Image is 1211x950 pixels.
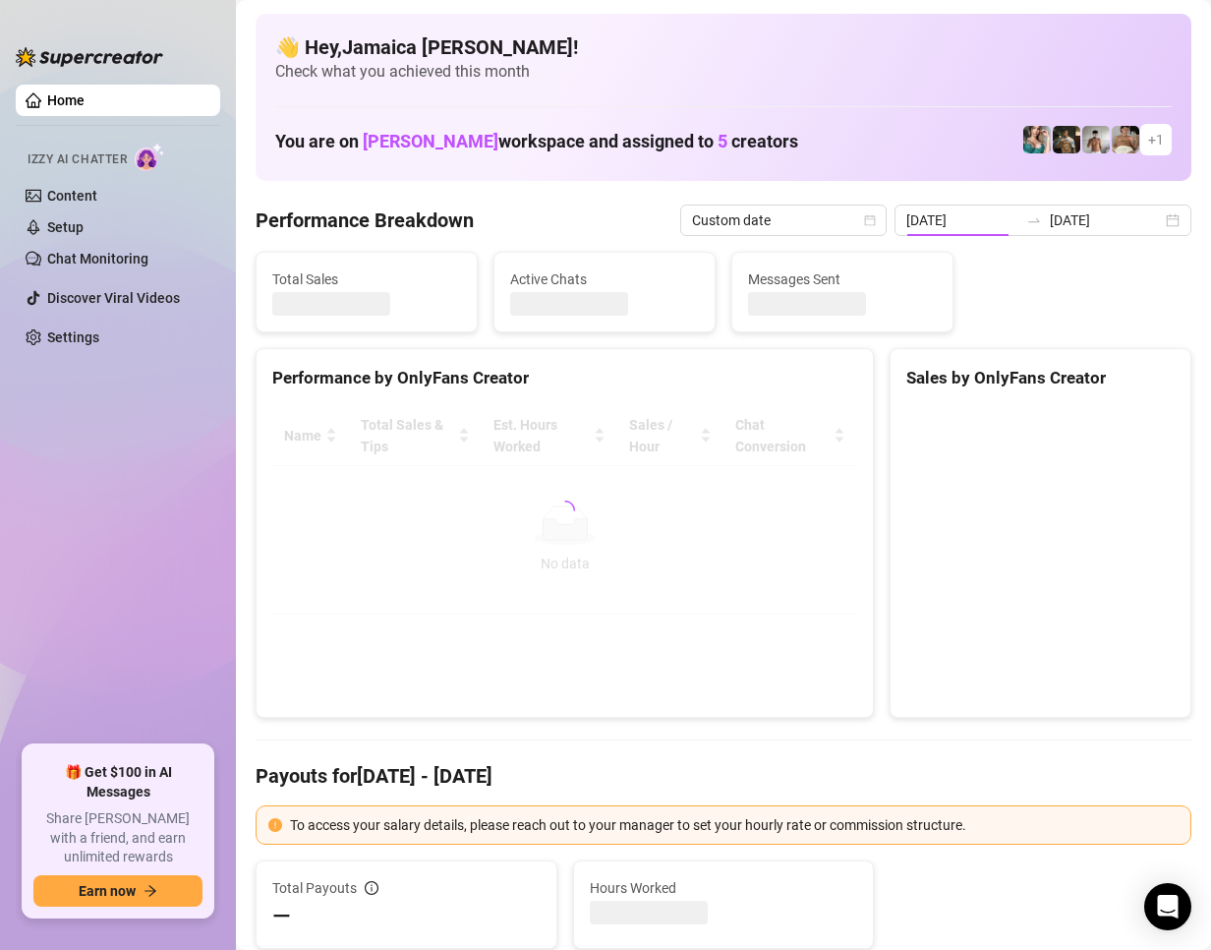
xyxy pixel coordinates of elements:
[275,131,798,152] h1: You are on workspace and assigned to creators
[275,33,1172,61] h4: 👋 Hey, Jamaica [PERSON_NAME] !
[47,251,148,267] a: Chat Monitoring
[555,501,575,520] span: loading
[365,881,378,895] span: info-circle
[290,814,1179,836] div: To access your salary details, please reach out to your manager to set your hourly rate or commis...
[135,143,165,171] img: AI Chatter
[33,809,202,867] span: Share [PERSON_NAME] with a friend, and earn unlimited rewards
[79,883,136,899] span: Earn now
[272,877,357,899] span: Total Payouts
[272,365,857,391] div: Performance by OnlyFans Creator
[47,219,84,235] a: Setup
[1112,126,1139,153] img: Aussieboy_jfree
[47,329,99,345] a: Settings
[1026,212,1042,228] span: to
[275,61,1172,83] span: Check what you achieved this month
[272,268,461,290] span: Total Sales
[718,131,727,151] span: 5
[692,206,875,235] span: Custom date
[47,92,85,108] a: Home
[256,762,1191,790] h4: Payouts for [DATE] - [DATE]
[16,47,163,67] img: logo-BBDzfeDw.svg
[1053,126,1080,153] img: Tony
[864,214,876,226] span: calendar
[144,884,157,898] span: arrow-right
[1082,126,1110,153] img: aussieboy_j
[510,268,699,290] span: Active Chats
[33,875,202,907] button: Earn nowarrow-right
[590,877,858,899] span: Hours Worked
[1144,883,1191,930] div: Open Intercom Messenger
[748,268,937,290] span: Messages Sent
[33,763,202,802] span: 🎁 Get $100 in AI Messages
[272,901,291,932] span: —
[47,290,180,306] a: Discover Viral Videos
[906,209,1018,231] input: Start date
[28,150,127,169] span: Izzy AI Chatter
[47,188,97,204] a: Content
[256,207,474,234] h4: Performance Breakdown
[1148,129,1164,150] span: + 1
[1050,209,1162,231] input: End date
[906,365,1175,391] div: Sales by OnlyFans Creator
[1026,212,1042,228] span: swap-right
[1023,126,1051,153] img: Zaddy
[363,131,498,151] span: [PERSON_NAME]
[268,818,282,832] span: exclamation-circle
